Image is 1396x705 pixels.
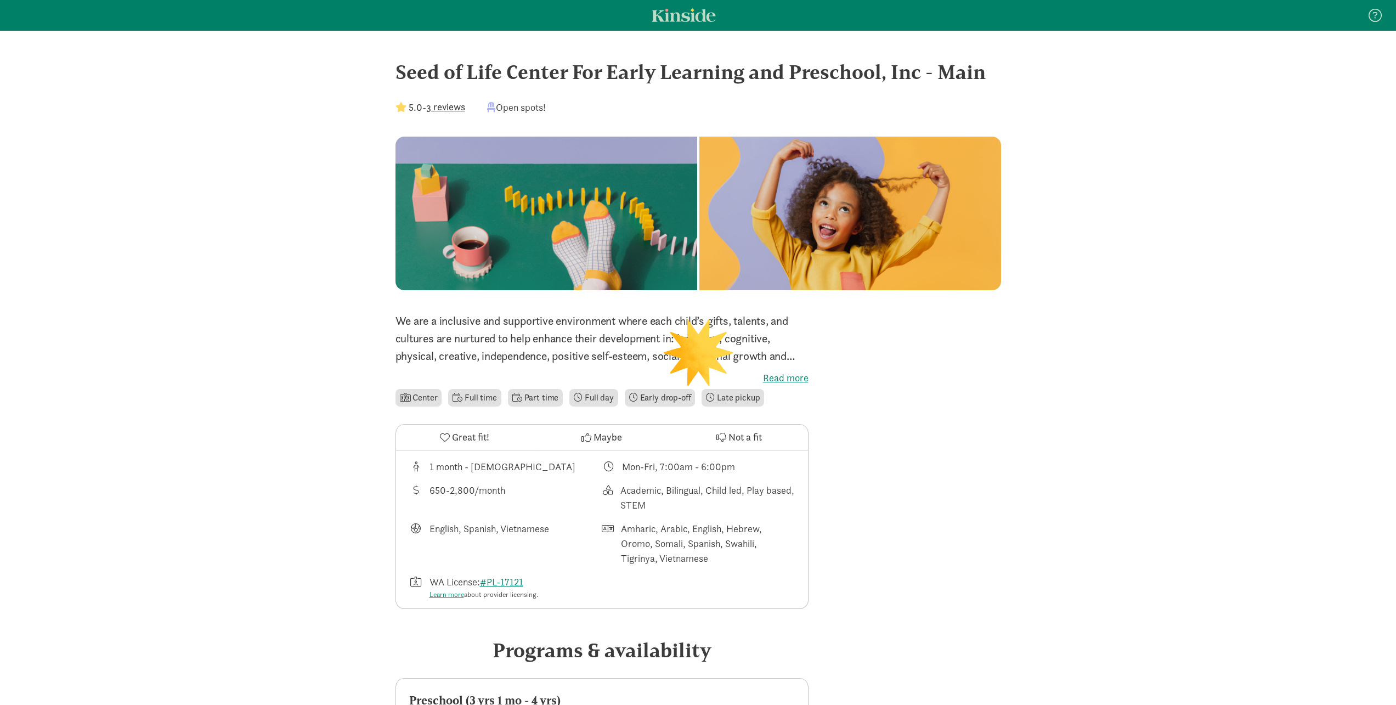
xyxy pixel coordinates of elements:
[409,101,422,114] strong: 5.0
[622,459,735,474] div: Mon-Fri, 7:00am - 6:00pm
[670,425,807,450] button: Not a fit
[409,483,602,512] div: Average tuition for this program
[602,483,795,512] div: This provider's education philosophy
[533,425,670,450] button: Maybe
[652,8,716,22] a: Kinside
[426,99,465,114] button: 3 reviews
[602,521,795,566] div: Languages spoken
[409,521,602,566] div: Languages taught
[395,389,442,407] li: Center
[409,459,602,474] div: Age range for children that this provider cares for
[396,425,533,450] button: Great fit!
[625,389,696,407] li: Early drop-off
[429,589,538,600] div: about provider licensing.
[508,389,563,407] li: Part time
[602,459,795,474] div: Class schedule
[395,635,809,665] div: Programs & availability
[429,483,505,512] div: 650-2,800/month
[395,57,1001,87] div: Seed of Life Center For Early Learning and Preschool, Inc - Main
[594,430,622,444] span: Maybe
[487,100,546,115] div: Open spots!
[448,389,501,407] li: Full time
[569,389,618,407] li: Full day
[429,574,538,600] div: WA License:
[409,574,602,600] div: License number
[728,430,762,444] span: Not a fit
[621,521,795,566] div: Amharic, Arabic, English, Hebrew, Oromo, Somali, Spanish, Swahili, Tigrinya, Vietnamese
[480,576,523,588] a: #PL-17121
[395,100,465,115] div: -
[429,521,549,566] div: English, Spanish, Vietnamese
[452,430,489,444] span: Great fit!
[395,371,809,385] label: Read more
[395,312,809,365] p: We are a inclusive and supportive environment where each child’s gifts, talents, and cultures are...
[620,483,795,512] div: Academic, Bilingual, Child led, Play based, STEM
[429,459,575,474] div: 1 month - [DEMOGRAPHIC_DATA]
[702,389,764,407] li: Late pickup
[429,590,464,599] a: Learn more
